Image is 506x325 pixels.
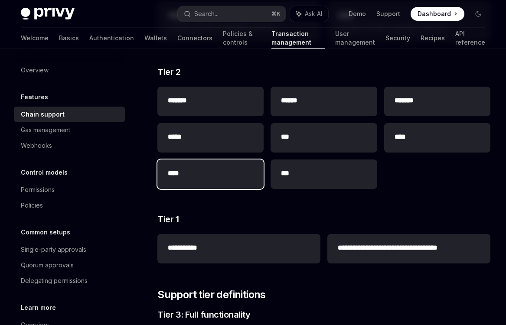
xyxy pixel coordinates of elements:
a: Recipes [421,28,445,49]
button: Search...⌘K [178,6,285,22]
button: Ask AI [290,6,328,22]
a: Support [376,10,400,18]
span: Tier 1 [157,213,179,225]
div: Overview [21,65,49,75]
div: Webhooks [21,140,52,151]
a: Policies [14,198,125,213]
a: Gas management [14,122,125,138]
a: User management [335,28,375,49]
a: Single-party approvals [14,242,125,257]
a: Basics [59,28,79,49]
a: Authentication [89,28,134,49]
button: Toggle dark mode [471,7,485,21]
div: Policies [21,200,43,211]
a: Wallets [144,28,167,49]
a: Overview [14,62,125,78]
a: Chain support [14,107,125,122]
span: Tier 2 [157,66,180,78]
a: Policies & controls [223,28,261,49]
div: Chain support [21,109,65,120]
div: Gas management [21,125,70,135]
a: Quorum approvals [14,257,125,273]
a: Security [385,28,410,49]
div: Search... [194,9,219,19]
a: Webhooks [14,138,125,153]
a: Delegating permissions [14,273,125,289]
a: Demo [349,10,366,18]
span: Tier 3: Full functionality [157,309,250,321]
h5: Learn more [21,302,56,313]
span: Support tier definitions [157,288,266,302]
img: dark logo [21,8,75,20]
a: API reference [455,28,485,49]
a: Permissions [14,182,125,198]
div: Permissions [21,185,55,195]
span: ⌘ K [271,10,281,17]
div: Quorum approvals [21,260,74,270]
a: Dashboard [411,7,464,21]
a: Transaction management [271,28,325,49]
h5: Features [21,92,48,102]
span: Ask AI [305,10,322,18]
a: Welcome [21,28,49,49]
a: Connectors [177,28,212,49]
div: Single-party approvals [21,244,86,255]
h5: Common setups [21,227,70,237]
span: Dashboard [418,10,451,18]
div: Delegating permissions [21,276,88,286]
h5: Control models [21,167,68,178]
